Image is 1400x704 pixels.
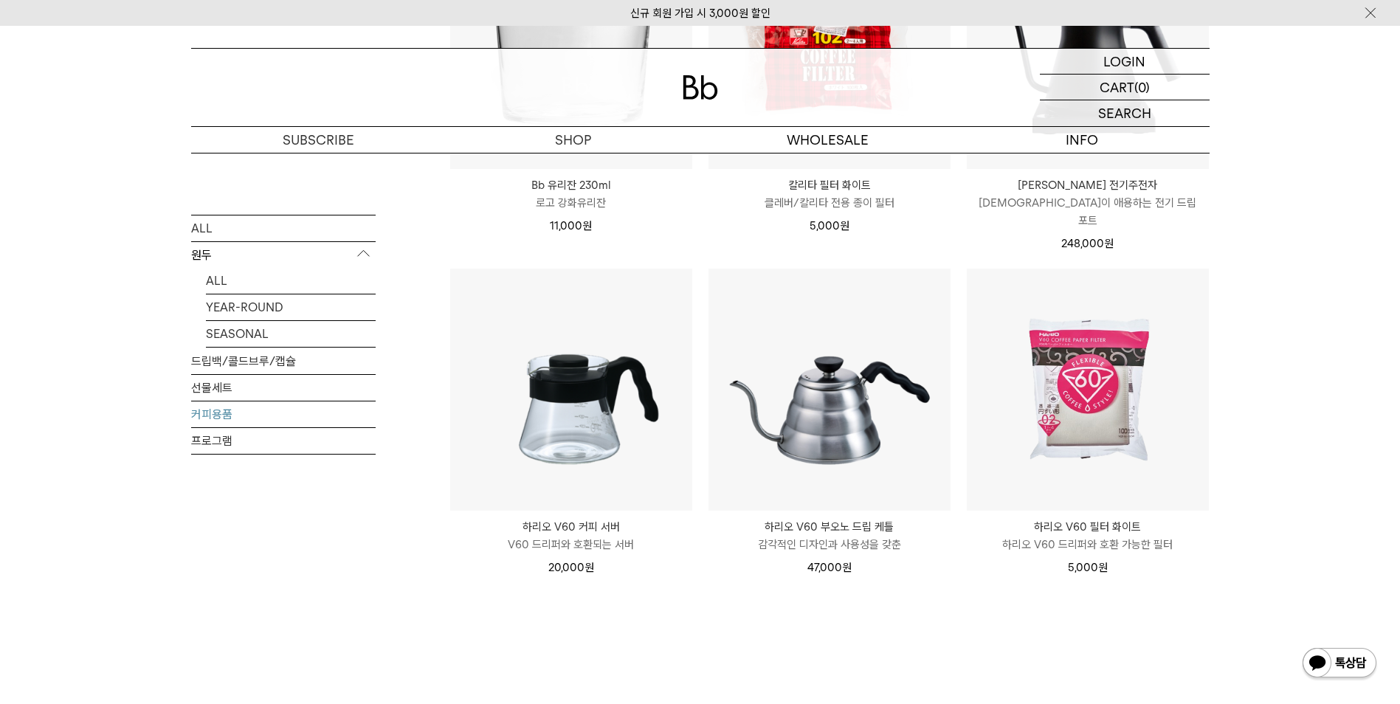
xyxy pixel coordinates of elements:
span: 원 [1098,561,1108,574]
a: 신규 회원 가입 시 3,000원 할인 [630,7,770,20]
span: 원 [842,561,852,574]
p: 하리오 V60 커피 서버 [450,518,692,536]
a: 칼리타 필터 화이트 클레버/칼리타 전용 종이 필터 [708,176,951,212]
img: 카카오톡 채널 1:1 채팅 버튼 [1301,646,1378,682]
span: 원 [1104,237,1114,250]
p: 로고 강화유리잔 [450,194,692,212]
a: 하리오 V60 필터 화이트 하리오 V60 드리퍼와 호환 가능한 필터 [967,518,1209,553]
p: WHOLESALE [700,127,955,153]
a: 하리오 V60 커피 서버 V60 드리퍼와 호환되는 서버 [450,518,692,553]
img: 로고 [683,75,718,100]
a: 드립백/콜드브루/캡슐 [191,348,376,373]
a: 프로그램 [191,427,376,453]
a: [PERSON_NAME] 전기주전자 [DEMOGRAPHIC_DATA]이 애용하는 전기 드립 포트 [967,176,1209,230]
p: 감각적인 디자인과 사용성을 갖춘 [708,536,951,553]
a: SUBSCRIBE [191,127,446,153]
a: SHOP [446,127,700,153]
a: 커피용품 [191,401,376,427]
p: 칼리타 필터 화이트 [708,176,951,194]
a: 선물세트 [191,374,376,400]
span: 원 [585,561,594,574]
img: 하리오 V60 커피 서버 [450,269,692,511]
a: ALL [206,267,376,293]
span: 248,000 [1061,237,1114,250]
p: CART [1100,75,1134,100]
a: LOGIN [1040,49,1210,75]
p: 원두 [191,241,376,268]
p: 하리오 V60 필터 화이트 [967,518,1209,536]
span: 5,000 [810,219,849,232]
span: 원 [840,219,849,232]
a: 하리오 V60 부오노 드립 케틀 감각적인 디자인과 사용성을 갖춘 [708,518,951,553]
a: Bb 유리잔 230ml 로고 강화유리잔 [450,176,692,212]
a: ALL [191,215,376,241]
p: INFO [955,127,1210,153]
span: 5,000 [1068,561,1108,574]
span: 원 [582,219,592,232]
p: SEARCH [1098,100,1151,126]
p: Bb 유리잔 230ml [450,176,692,194]
span: 11,000 [550,219,592,232]
p: 클레버/칼리타 전용 종이 필터 [708,194,951,212]
p: (0) [1134,75,1150,100]
span: 20,000 [548,561,594,574]
a: YEAR-ROUND [206,294,376,320]
p: 하리오 V60 드리퍼와 호환 가능한 필터 [967,536,1209,553]
img: 하리오 V60 부오노 드립 케틀 [708,269,951,511]
span: 47,000 [807,561,852,574]
p: LOGIN [1103,49,1145,74]
p: [PERSON_NAME] 전기주전자 [967,176,1209,194]
p: V60 드리퍼와 호환되는 서버 [450,536,692,553]
a: SEASONAL [206,320,376,346]
p: [DEMOGRAPHIC_DATA]이 애용하는 전기 드립 포트 [967,194,1209,230]
a: CART (0) [1040,75,1210,100]
p: 하리오 V60 부오노 드립 케틀 [708,518,951,536]
img: 하리오 V60 필터 화이트 [967,269,1209,511]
